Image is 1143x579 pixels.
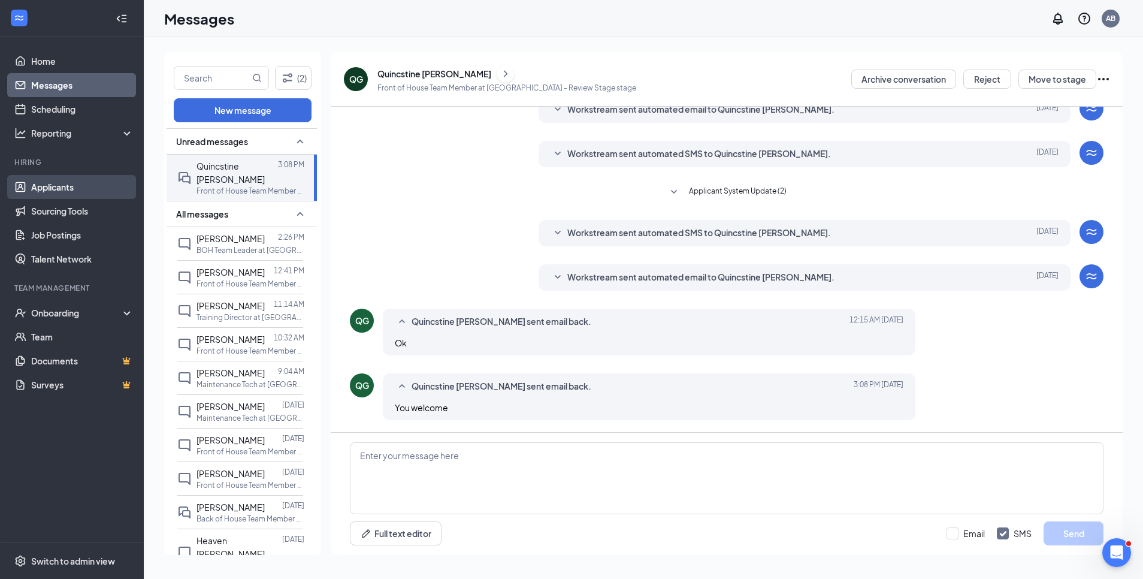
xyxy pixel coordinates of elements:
p: Front of House Team Member at [GEOGRAPHIC_DATA] [196,480,304,490]
span: [PERSON_NAME] [196,334,265,345]
svg: ChatInactive [177,337,192,352]
svg: Ellipses [1096,72,1111,86]
svg: DoubleChat [177,171,192,185]
a: Applicants [31,175,134,199]
div: QG [355,379,369,391]
svg: SmallChevronDown [551,147,565,161]
span: Unread messages [176,135,248,147]
button: Send [1044,521,1103,545]
p: 2:26 PM [278,232,304,242]
svg: WorkstreamLogo [13,12,25,24]
span: [DATE] [1036,147,1059,161]
svg: SmallChevronUp [395,315,409,329]
p: [DATE] [282,500,304,511]
div: Reporting [31,127,134,139]
svg: Pen [360,527,372,539]
a: Job Postings [31,223,134,247]
div: Quincstine [PERSON_NAME] [377,68,491,80]
svg: ChatInactive [177,237,192,251]
svg: ChatInactive [177,472,192,486]
svg: Settings [14,555,26,567]
svg: SmallChevronDown [551,102,565,117]
span: Ok [395,337,407,348]
p: 9:04 AM [278,366,304,376]
span: All messages [176,208,228,220]
span: [PERSON_NAME] [196,233,265,244]
svg: ChatInactive [177,438,192,453]
span: [PERSON_NAME] [196,300,265,311]
svg: WorkstreamLogo [1084,269,1099,284]
svg: SmallChevronDown [551,226,565,240]
a: DocumentsCrown [31,349,134,373]
p: Maintenance Tech at [GEOGRAPHIC_DATA] [196,413,304,423]
div: QG [355,315,369,327]
div: Switch to admin view [31,555,115,567]
a: Messages [31,73,134,97]
span: [PERSON_NAME] [196,367,265,378]
svg: ChatInactive [177,545,192,560]
div: Team Management [14,283,131,293]
span: [DATE] 3:08 PM [854,379,903,394]
span: [PERSON_NAME] [196,502,265,512]
p: 12:41 PM [274,266,304,276]
svg: Collapse [116,13,128,25]
a: Team [31,325,134,349]
div: Hiring [14,157,131,167]
button: Full text editorPen [350,521,442,545]
p: [DATE] [282,433,304,444]
p: 10:32 AM [274,333,304,343]
p: [DATE] [282,467,304,477]
iframe: Intercom live chat [1102,538,1131,567]
svg: ChatInactive [177,304,192,318]
p: [DATE] [282,400,304,410]
svg: WorkstreamLogo [1084,101,1099,116]
svg: ChatInactive [177,405,192,419]
span: [DATE] 12:15 AM [849,315,903,329]
span: You welcome [395,402,448,413]
p: BOH Team Leader at [GEOGRAPHIC_DATA] [196,245,304,255]
div: QG [349,73,363,85]
a: SurveysCrown [31,373,134,397]
button: SmallChevronDownApplicant System Update (2) [667,185,787,200]
a: Scheduling [31,97,134,121]
span: Workstream sent automated email to Quincstine [PERSON_NAME]. [567,270,834,285]
span: Heaven [PERSON_NAME] [196,535,265,559]
div: AB [1106,13,1115,23]
svg: SmallChevronDown [551,270,565,285]
span: Quincstine [PERSON_NAME] sent email back. [412,379,591,394]
span: [PERSON_NAME] [196,267,265,278]
p: Back of House Team Member at [GEOGRAPHIC_DATA] [196,514,304,524]
svg: DoubleChat [177,505,192,520]
svg: SmallChevronUp [293,207,307,221]
svg: Notifications [1051,11,1065,26]
svg: SmallChevronDown [667,185,681,200]
a: Sourcing Tools [31,199,134,223]
span: [PERSON_NAME] [196,468,265,479]
span: Quincstine [PERSON_NAME] [196,161,265,185]
span: [PERSON_NAME] [196,435,265,445]
span: Quincstine [PERSON_NAME] sent email back. [412,315,591,329]
svg: WorkstreamLogo [1084,146,1099,160]
svg: SmallChevronUp [395,379,409,394]
a: Home [31,49,134,73]
svg: ChevronRight [500,67,512,81]
h1: Messages [164,8,234,29]
svg: MagnifyingGlass [252,73,262,83]
a: Talent Network [31,247,134,271]
p: Front of House Team Member at [GEOGRAPHIC_DATA] [196,186,304,196]
p: Training Director at [GEOGRAPHIC_DATA] [196,312,304,322]
input: Search [174,67,250,89]
div: Onboarding [31,307,123,319]
span: [PERSON_NAME] [196,401,265,412]
svg: UserCheck [14,307,26,319]
span: [DATE] [1036,102,1059,117]
button: Filter (2) [275,66,312,90]
span: [DATE] [1036,270,1059,285]
button: Reject [963,70,1011,89]
svg: QuestionInfo [1077,11,1091,26]
span: Workstream sent automated SMS to Quincstine [PERSON_NAME]. [567,147,831,161]
p: 3:08 PM [278,159,304,170]
p: Front of House Team Member at [GEOGRAPHIC_DATA] - Review Stage stage [377,83,636,93]
svg: SmallChevronUp [293,134,307,149]
p: 11:14 AM [274,299,304,309]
